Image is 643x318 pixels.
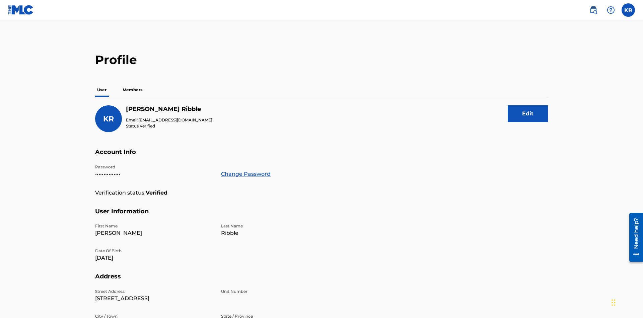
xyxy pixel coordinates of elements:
div: Drag [612,293,616,313]
span: Verified [140,123,155,128]
strong: Verified [146,189,167,197]
p: User [95,83,109,97]
a: Change Password [221,170,271,178]
h5: User Information [95,208,548,223]
p: Ribble [221,229,339,237]
p: Last Name [221,223,339,229]
p: Email: [126,117,212,123]
p: Members [121,83,144,97]
p: Status: [126,123,212,129]
img: search [589,6,597,14]
span: [EMAIL_ADDRESS][DOMAIN_NAME] [138,117,212,122]
img: help [607,6,615,14]
p: First Name [95,223,213,229]
div: Help [604,3,618,17]
p: [DATE] [95,254,213,262]
span: KR [103,114,114,123]
iframe: Resource Center [624,210,643,265]
h2: Profile [95,52,548,67]
p: [PERSON_NAME] [95,229,213,237]
p: ••••••••••••••• [95,170,213,178]
p: Verification status: [95,189,146,197]
a: Public Search [587,3,600,17]
p: Password [95,164,213,170]
p: Street Address [95,288,213,295]
h5: Account Info [95,148,548,164]
h5: Address [95,273,548,288]
h5: Krystal Ribble [126,105,212,113]
iframe: Chat Widget [610,286,643,318]
p: [STREET_ADDRESS] [95,295,213,303]
button: Edit [508,105,548,122]
div: User Menu [622,3,635,17]
p: Date Of Birth [95,248,213,254]
p: Unit Number [221,288,339,295]
img: MLC Logo [8,5,34,15]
